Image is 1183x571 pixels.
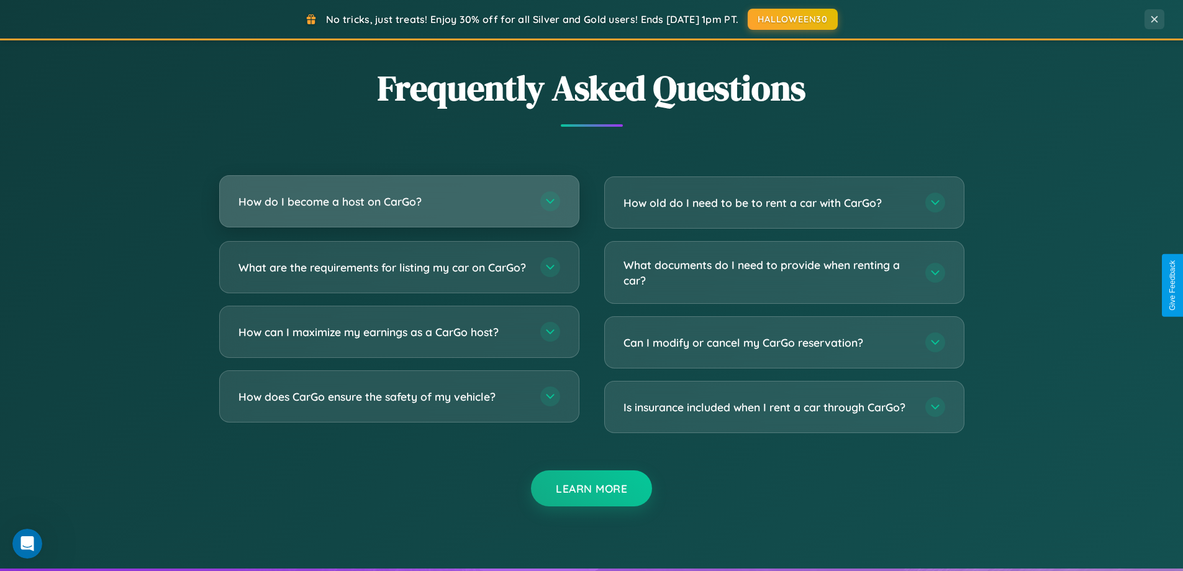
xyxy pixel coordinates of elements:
h3: How can I maximize my earnings as a CarGo host? [238,324,528,340]
h3: What documents do I need to provide when renting a car? [623,257,913,288]
button: Learn More [531,470,652,506]
iframe: Intercom live chat [12,529,42,559]
h3: What are the requirements for listing my car on CarGo? [238,260,528,275]
div: Give Feedback [1168,260,1177,311]
span: No tricks, just treats! Enjoy 30% off for all Silver and Gold users! Ends [DATE] 1pm PT. [326,13,738,25]
h3: How do I become a host on CarGo? [238,194,528,209]
h3: Is insurance included when I rent a car through CarGo? [623,400,913,415]
h2: Frequently Asked Questions [219,64,964,112]
h3: Can I modify or cancel my CarGo reservation? [623,335,913,350]
h3: How old do I need to be to rent a car with CarGo? [623,195,913,211]
h3: How does CarGo ensure the safety of my vehicle? [238,389,528,404]
button: HALLOWEEN30 [748,9,838,30]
